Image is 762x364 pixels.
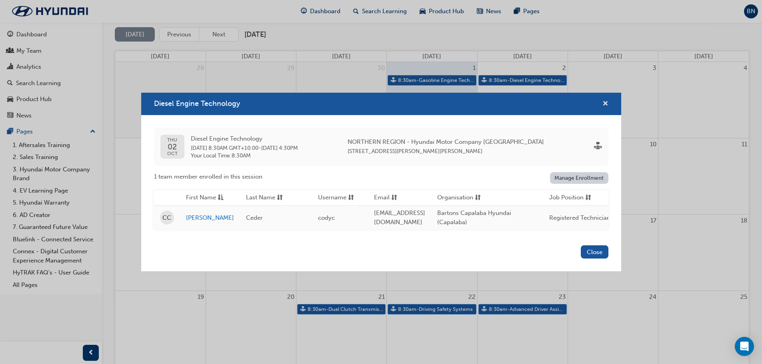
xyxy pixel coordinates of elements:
[594,142,602,151] span: sessionType_FACE_TO_FACE-icon
[437,193,473,203] span: Organisation
[374,193,418,203] button: Emailsorting-icon
[549,193,584,203] span: Job Position
[585,193,591,203] span: sorting-icon
[735,337,754,356] div: Open Intercom Messenger
[549,214,610,221] span: Registered Technician
[374,209,425,226] span: [EMAIL_ADDRESS][DOMAIN_NAME]
[602,99,608,109] button: cross-icon
[348,148,482,155] span: [STREET_ADDRESS][PERSON_NAME][PERSON_NAME]
[191,145,258,151] span: 02 Oct 2025 8:30AM GMT+10:00
[167,151,178,156] span: OCT
[581,245,608,259] button: Close
[374,193,390,203] span: Email
[186,193,230,203] button: First Nameasc-icon
[318,193,346,203] span: Username
[475,193,481,203] span: sorting-icon
[318,214,335,221] span: codyc
[186,193,216,203] span: First Name
[391,193,397,203] span: sorting-icon
[246,214,263,221] span: Ceder
[141,93,621,272] div: Diesel Engine Technology
[602,101,608,108] span: cross-icon
[154,172,262,181] span: 1 team member enrolled in this session
[318,193,362,203] button: Usernamesorting-icon
[154,99,240,108] span: Diesel Engine Technology
[549,193,593,203] button: Job Positionsorting-icon
[191,134,298,143] span: Diesel Engine Technology
[261,145,298,151] span: 02 Oct 2025 4:30PM
[277,193,283,203] span: sorting-icon
[246,193,275,203] span: Last Name
[167,143,178,151] span: 02
[348,137,544,147] span: NORTHERN REGION - Hyundai Motor Company [GEOGRAPHIC_DATA]
[162,213,171,223] span: CC
[218,193,224,203] span: asc-icon
[437,193,481,203] button: Organisationsorting-icon
[186,213,234,223] a: [PERSON_NAME]
[348,193,354,203] span: sorting-icon
[246,193,290,203] button: Last Namesorting-icon
[191,152,298,159] span: Your Local Time : 8:30AM
[191,134,298,159] div: -
[437,209,511,226] span: Bartons Capalaba Hyundai (Capalaba)
[550,172,608,184] a: Manage Enrollment
[167,137,178,143] span: THU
